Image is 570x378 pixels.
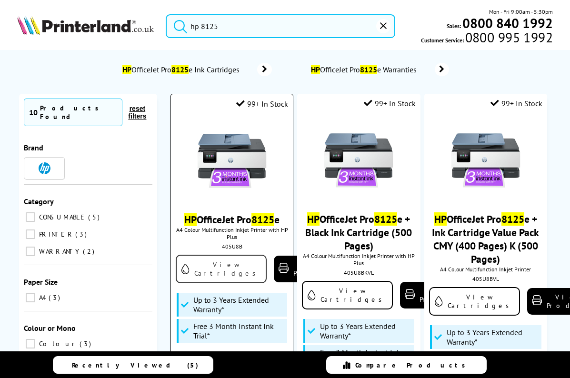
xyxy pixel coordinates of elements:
[311,65,320,74] mark: HP
[447,21,461,30] span: Sales:
[374,212,397,226] mark: 8125
[489,7,553,16] span: Mon - Fri 9:00am - 5:30pm
[302,281,393,309] a: View Cartridges
[37,339,79,348] span: Colour
[429,266,542,273] span: A4 Colour Multifunction Inkjet Printer
[305,212,412,252] a: HPOfficeJet Pro8125e + Black Ink Cartridge (500 Pages)
[24,197,54,206] span: Category
[80,339,93,348] span: 3
[196,125,268,197] img: hp-8125e-front-new-small.jpg
[26,229,35,239] input: PRINTER 3
[53,356,213,374] a: Recently Viewed (5)
[184,213,280,226] a: HPOfficeJet Pro8125e
[320,321,412,340] span: Up to 3 Years Extended Warranty*
[501,212,524,226] mark: 8125
[490,99,542,108] div: 99+ In Stock
[421,33,553,45] span: Customer Service:
[251,213,274,226] mark: 8125
[171,65,189,74] mark: 8125
[72,361,199,369] span: Recently Viewed (5)
[122,65,131,74] mark: HP
[310,63,449,76] a: HPOfficeJet Pro8125e Warranties
[121,63,272,76] a: HPOfficeJet Pro8125e Ink Cartridges
[310,65,420,74] span: OfficeJet Pro e Warranties
[462,14,553,32] b: 0800 840 1992
[193,295,285,314] span: Up to 3 Years Extended Warranty*
[431,275,540,282] div: 405U8BVL
[447,328,539,347] span: Up to 3 Years Extended Warranty*
[274,256,345,282] a: View Product
[307,212,320,226] mark: HP
[26,339,35,348] input: Colour 3
[193,321,285,340] span: Free 3 Month Instant Ink Trial*
[166,14,395,38] input: Search product or brand
[121,65,243,74] span: OfficeJet Pro e Ink Cartridges
[355,361,470,369] span: Compare Products
[29,108,38,117] span: 10
[400,282,471,308] a: View Product
[176,226,288,240] span: A4 Colour Multifunction Inkjet Printer with HP Plus
[24,323,76,333] span: Colour or Mono
[17,16,154,35] img: Printerland Logo
[364,99,416,108] div: 99+ In Stock
[302,252,415,267] span: A4 Colour Multifunction Inkjet Printer with HP Plus
[304,269,413,276] div: 405U8BKVL
[323,125,394,196] img: hp-8125e-front-new-small.jpg
[236,99,288,109] div: 99+ In Stock
[88,213,102,221] span: 5
[37,293,48,302] span: A4
[26,293,35,302] input: A4 3
[83,247,97,256] span: 2
[26,247,35,256] input: WARRANTY 2
[37,247,82,256] span: WARRANTY
[432,212,539,266] a: HPOfficeJet Pro8125e + Ink Cartridge Value Pack CMY (400 Pages) K (500 Pages)
[178,243,286,250] div: 405U8B
[122,104,152,120] button: reset filters
[429,287,520,316] a: View Cartridges
[37,213,87,221] span: CONSUMABLE
[26,212,35,222] input: CONSUMABLE 5
[434,212,447,226] mark: HP
[320,348,412,367] span: Free 3 Month Instant Ink Trial*
[37,230,74,239] span: PRINTER
[24,143,43,152] span: Brand
[75,230,89,239] span: 3
[464,33,553,42] span: 0800 995 1992
[176,255,267,283] a: View Cartridges
[184,213,197,226] mark: HP
[17,16,154,37] a: Printerland Logo
[461,19,553,28] a: 0800 840 1992
[40,104,117,121] div: Products Found
[326,356,487,374] a: Compare Products
[49,293,62,302] span: 3
[24,277,58,287] span: Paper Size
[39,162,50,174] img: HP
[360,65,377,74] mark: 8125
[450,125,521,196] img: hp-8125e-front-new-small.jpg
